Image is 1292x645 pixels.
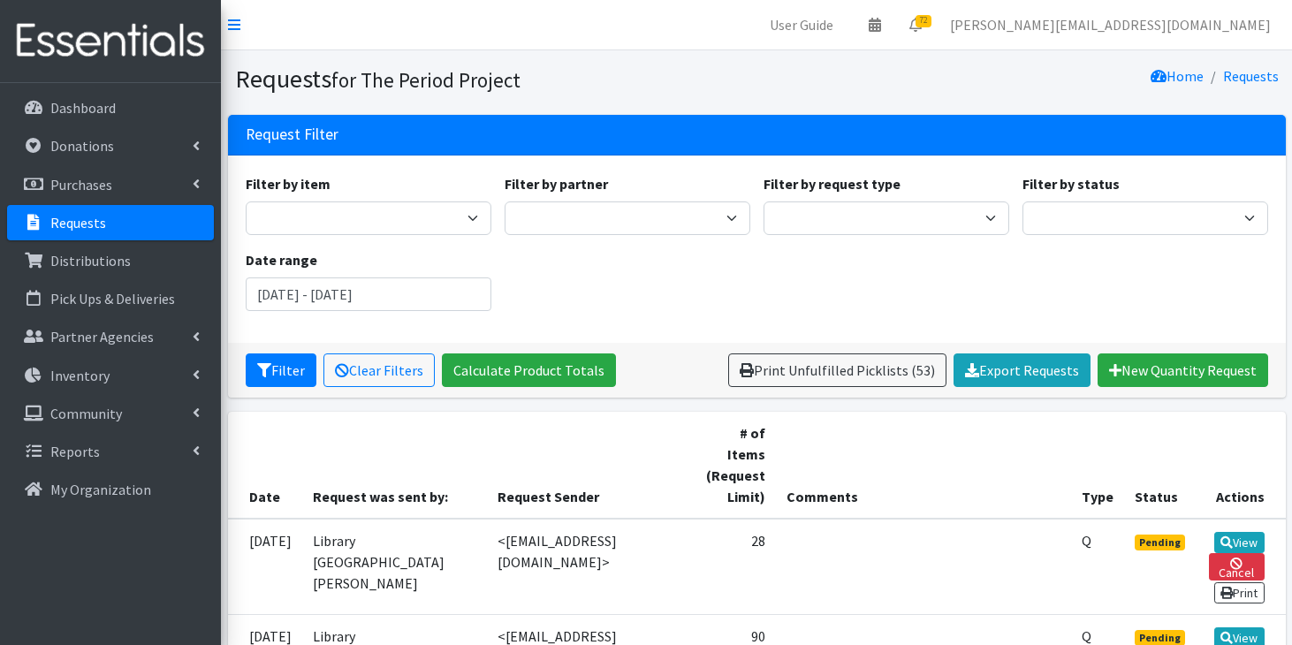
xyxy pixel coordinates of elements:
[7,434,214,469] a: Reports
[1022,173,1120,194] label: Filter by status
[916,15,931,27] span: 72
[331,67,521,93] small: for The Period Project
[50,176,112,193] p: Purchases
[246,173,331,194] label: Filter by item
[50,481,151,498] p: My Organization
[302,519,487,615] td: Library [GEOGRAPHIC_DATA][PERSON_NAME]
[487,519,688,615] td: <[EMAIL_ADDRESS][DOMAIN_NAME]>
[228,519,302,615] td: [DATE]
[50,214,106,231] p: Requests
[1223,67,1279,85] a: Requests
[1124,412,1198,519] th: Status
[7,472,214,507] a: My Organization
[1071,412,1124,519] th: Type
[323,353,435,387] a: Clear Filters
[1082,627,1091,645] abbr: Quantity
[235,64,750,95] h1: Requests
[7,319,214,354] a: Partner Agencies
[50,252,131,269] p: Distributions
[50,443,100,460] p: Reports
[7,90,214,125] a: Dashboard
[688,519,775,615] td: 28
[776,412,1071,519] th: Comments
[7,205,214,240] a: Requests
[1209,553,1265,580] a: Cancel
[954,353,1091,387] a: Export Requests
[246,277,491,311] input: January 1, 2011 - December 31, 2011
[7,11,214,71] img: HumanEssentials
[936,7,1285,42] a: [PERSON_NAME][EMAIL_ADDRESS][DOMAIN_NAME]
[246,249,317,270] label: Date range
[1214,532,1265,553] a: View
[688,412,775,519] th: # of Items (Request Limit)
[756,7,847,42] a: User Guide
[7,281,214,316] a: Pick Ups & Deliveries
[50,367,110,384] p: Inventory
[442,353,616,387] a: Calculate Product Totals
[1214,582,1265,603] a: Print
[50,328,154,345] p: Partner Agencies
[7,358,214,393] a: Inventory
[895,7,936,42] a: 72
[246,353,316,387] button: Filter
[1098,353,1268,387] a: New Quantity Request
[1151,67,1204,85] a: Home
[50,405,122,422] p: Community
[7,396,214,431] a: Community
[50,290,175,307] p: Pick Ups & Deliveries
[505,173,608,194] label: Filter by partner
[228,412,302,519] th: Date
[728,353,946,387] a: Print Unfulfilled Picklists (53)
[7,167,214,202] a: Purchases
[50,137,114,155] p: Donations
[1198,412,1286,519] th: Actions
[302,412,487,519] th: Request was sent by:
[50,99,116,117] p: Dashboard
[7,128,214,163] a: Donations
[246,125,338,144] h3: Request Filter
[487,412,688,519] th: Request Sender
[1135,535,1185,550] span: Pending
[7,243,214,278] a: Distributions
[764,173,901,194] label: Filter by request type
[1082,532,1091,550] abbr: Quantity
